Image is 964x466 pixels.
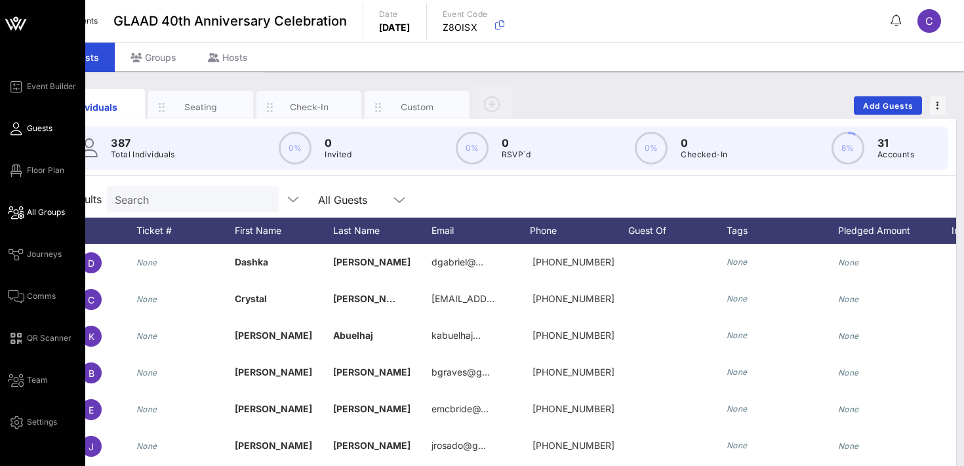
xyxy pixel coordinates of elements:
[310,186,415,212] div: All Guests
[192,43,264,72] div: Hosts
[136,218,235,244] div: Ticket #
[432,218,530,244] div: Email
[8,163,64,178] a: Floor Plan
[727,404,748,414] i: None
[235,403,312,414] span: [PERSON_NAME]
[89,331,94,342] span: K
[27,81,76,92] span: Event Builder
[136,294,157,304] i: None
[89,404,94,416] span: E
[333,440,411,451] span: [PERSON_NAME]
[111,148,175,161] p: Total Individuals
[8,330,71,346] a: QR Scanner
[27,206,65,218] span: All Groups
[502,148,531,161] p: RSVP`d
[502,135,531,151] p: 0
[854,96,922,115] button: Add Guests
[532,403,614,414] span: +18133352554
[8,288,56,304] a: Comms
[432,427,486,464] p: jrosado@g…
[838,218,936,244] div: Pledged Amount
[88,258,94,269] span: D
[681,135,727,151] p: 0
[111,135,175,151] p: 387
[727,218,838,244] div: Tags
[88,294,94,305] span: C
[333,293,411,304] span: [PERSON_NAME]
[235,366,312,378] span: [PERSON_NAME]
[862,101,914,111] span: Add Guests
[432,244,483,281] p: dgabriel@…
[172,101,230,113] div: Seating
[115,43,192,72] div: Groups
[628,218,727,244] div: Guest Of
[838,441,859,451] i: None
[64,100,122,114] div: Individuals
[136,331,157,341] i: None
[917,9,941,33] div: C
[925,14,933,28] span: C
[325,135,351,151] p: 0
[27,290,56,302] span: Comms
[532,366,614,378] span: +17013356256
[27,374,48,386] span: Team
[235,293,267,304] span: Crystal
[136,258,157,267] i: None
[727,367,748,377] i: None
[432,391,489,427] p: emcbride@…
[333,366,411,378] span: [PERSON_NAME]
[235,256,268,267] span: Dashka
[27,332,71,344] span: QR Scanner
[136,441,157,451] i: None
[838,331,859,341] i: None
[681,148,727,161] p: Checked-In
[379,8,411,21] p: Date
[530,218,628,244] div: Phone
[27,123,52,134] span: Guests
[532,293,614,304] span: +19178474554
[113,11,347,31] span: GLAAD 40th Anniversary Celebration
[280,101,338,113] div: Check-In
[443,21,488,34] p: Z8OISX
[333,330,373,341] span: Abuelhaj
[877,148,914,161] p: Accounts
[235,330,312,341] span: [PERSON_NAME]
[27,248,62,260] span: Journeys
[136,368,157,378] i: None
[532,440,614,451] span: +16462411504
[838,404,859,414] i: None
[379,21,411,34] p: [DATE]
[235,440,312,451] span: [PERSON_NAME]
[8,79,76,94] a: Event Builder
[8,372,48,388] a: Team
[388,101,447,113] div: Custom
[27,416,57,428] span: Settings
[325,148,351,161] p: Invited
[89,441,94,452] span: J
[432,293,590,304] span: [EMAIL_ADDRESS][DOMAIN_NAME]
[727,440,748,450] i: None
[8,121,52,136] a: Guests
[443,8,488,21] p: Event Code
[727,257,748,267] i: None
[8,204,65,220] a: All Groups
[432,317,481,354] p: kabuelhaj…
[532,330,614,341] span: +12097405793
[877,135,914,151] p: 31
[318,194,367,206] div: All Guests
[89,368,94,379] span: B
[727,330,748,340] i: None
[333,403,411,414] span: [PERSON_NAME]
[8,414,57,430] a: Settings
[333,256,411,267] span: [PERSON_NAME]
[333,218,432,244] div: Last Name
[8,246,62,262] a: Journeys
[838,258,859,267] i: None
[838,294,859,304] i: None
[532,256,614,267] span: +19549938075
[838,368,859,378] i: None
[432,354,490,391] p: bgraves@g…
[235,218,333,244] div: First Name
[727,294,748,303] i: None
[136,404,157,414] i: None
